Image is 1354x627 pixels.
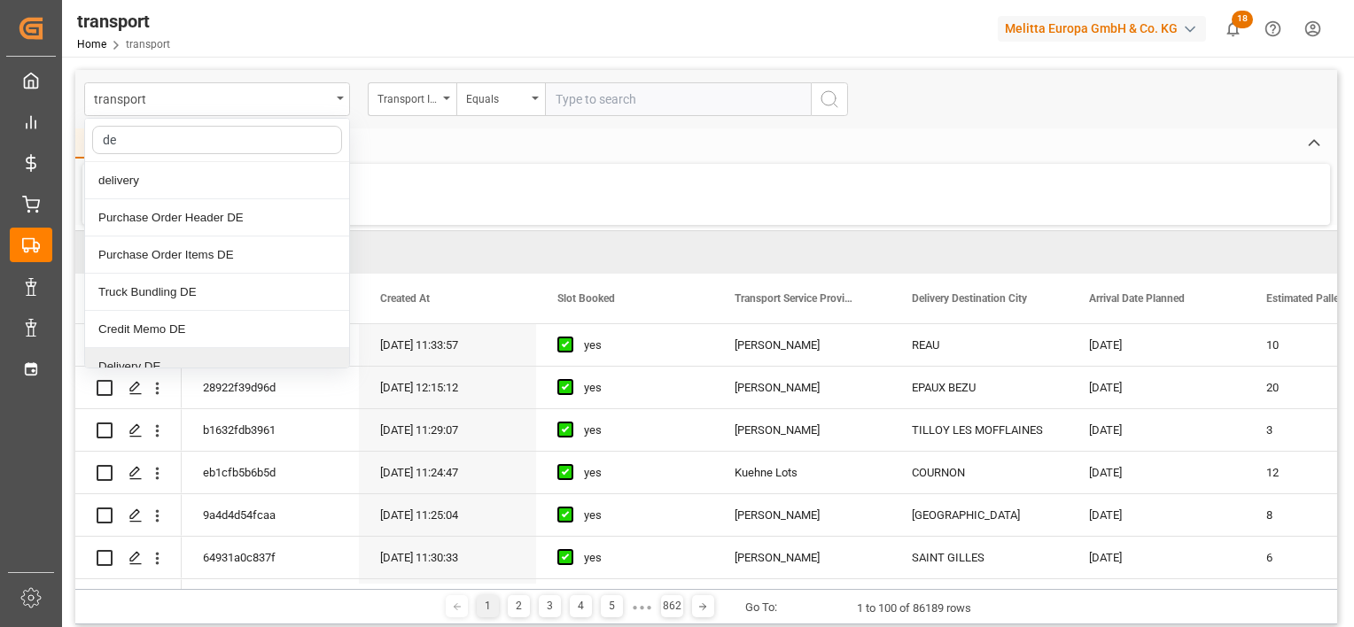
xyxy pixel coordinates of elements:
button: close menu [84,82,350,116]
div: [PERSON_NAME] [713,409,891,451]
div: Press SPACE to select this row. [75,452,182,494]
div: delivery [85,162,349,199]
div: 3 [539,595,561,617]
div: Press SPACE to select this row. [75,579,182,622]
div: eb1cfb5b6b5d [182,452,359,493]
div: Press SPACE to select this row. [75,324,182,367]
div: Purchase Order Header DE [85,199,349,236]
div: 2 [508,595,530,617]
div: [DATE] 11:28:34 [359,579,536,621]
span: Created At [380,292,430,305]
div: TILLOY LES MOFFLAINES [891,409,1068,451]
input: Search [92,126,342,154]
div: Melitta Europa GmbH & Co. KG [998,16,1206,42]
div: Credit Memo DE [85,311,349,348]
button: open menu [456,82,545,116]
div: [DATE] [1068,367,1245,408]
div: Go To: [745,599,777,616]
div: 5 [601,595,623,617]
div: yes [584,495,692,536]
div: Purchase Order Items DE [85,236,349,274]
div: transport [77,8,170,35]
div: 64931a0c837f [182,537,359,578]
div: [DATE] 11:25:04 [359,494,536,536]
div: COURNON [891,452,1068,493]
div: Home [75,128,136,159]
div: 9a4d4d54fcaa [182,494,359,536]
div: 1 [477,595,499,617]
span: Delivery Destination City [912,292,1027,305]
div: 166b4f1c108a [182,579,359,621]
div: Press SPACE to select this row. [75,494,182,537]
div: Truck Bundling DE [85,274,349,311]
div: transport [94,87,331,109]
div: [PERSON_NAME] [713,579,891,621]
div: 1 to 100 of 86189 rows [857,600,971,617]
div: [DATE] 12:15:12 [359,367,536,408]
span: Transport Service Provider [735,292,853,305]
div: [DATE] 11:30:33 [359,537,536,578]
div: 862 [661,595,683,617]
div: [DATE] [1068,409,1245,451]
button: open menu [368,82,456,116]
div: [PERSON_NAME] [713,324,891,366]
div: yes [584,368,692,408]
div: [DATE] [1068,452,1245,493]
div: 4 [570,595,592,617]
span: 18 [1232,11,1253,28]
div: [DATE] 11:33:57 [359,324,536,366]
div: [DATE] [1068,324,1245,366]
button: Melitta Europa GmbH & Co. KG [998,12,1213,45]
div: yes [584,538,692,578]
div: yes [584,410,692,451]
div: SAINT GILLES [891,537,1068,578]
button: Help Center [1253,9,1293,49]
div: [DATE] [1068,579,1245,621]
div: [PERSON_NAME] [713,494,891,536]
div: [DATE] 11:24:47 [359,452,536,493]
div: Press SPACE to select this row. [75,367,182,409]
div: [PERSON_NAME] [713,367,891,408]
a: Home [77,38,106,50]
div: Transport ID Logward [377,87,438,107]
div: REAU [891,324,1068,366]
div: [PERSON_NAME] [713,537,891,578]
div: Press SPACE to select this row. [75,409,182,452]
div: Equals [466,87,526,107]
div: [GEOGRAPHIC_DATA] [891,494,1068,536]
div: Delivery DE [85,348,349,385]
span: Slot Booked [557,292,615,305]
div: Press SPACE to select this row. [75,537,182,579]
div: b1632fdb3961 [182,409,359,451]
div: EPAUX BEZU [891,367,1068,408]
div: Kuehne Lots [713,452,891,493]
div: yes [584,453,692,493]
div: ST PIERRE DES CORPS [891,579,1068,621]
div: [DATE] 11:29:07 [359,409,536,451]
input: Type to search [545,82,811,116]
div: [DATE] [1068,537,1245,578]
span: Arrival Date Planned [1089,292,1185,305]
div: yes [584,580,692,621]
button: search button [811,82,848,116]
div: yes [584,325,692,366]
button: show 18 new notifications [1213,9,1253,49]
div: 28922f39d96d [182,367,359,408]
div: [DATE] [1068,494,1245,536]
div: ● ● ● [632,600,651,614]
